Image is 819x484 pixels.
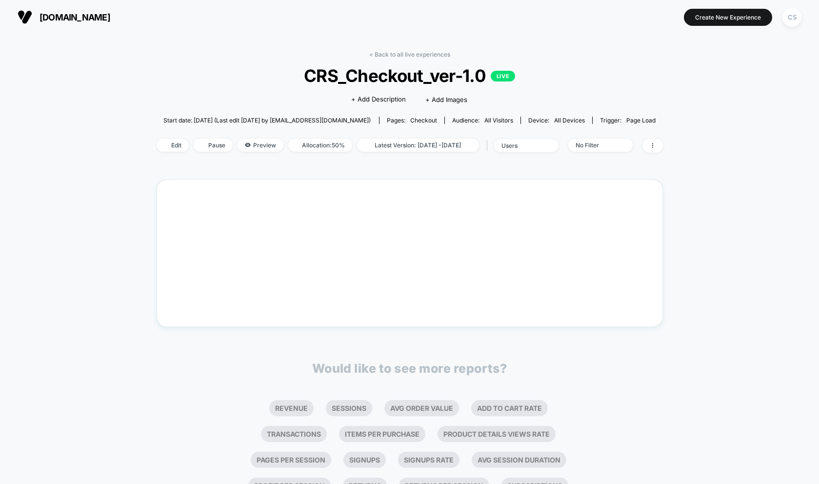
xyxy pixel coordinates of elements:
li: Avg Order Value [384,400,459,416]
span: Start date: [DATE] (Last edit [DATE] by [EMAIL_ADDRESS][DOMAIN_NAME]) [163,117,371,124]
li: Product Details Views Rate [438,426,556,442]
div: Pages: [387,117,437,124]
div: Audience: [452,117,513,124]
div: CS [782,8,801,27]
span: All Visitors [484,117,513,124]
li: Signups Rate [398,452,459,468]
span: Page Load [626,117,656,124]
span: all devices [554,117,585,124]
li: Pages Per Session [251,452,331,468]
span: | [484,139,494,153]
span: Edit [157,139,189,152]
li: Revenue [269,400,314,416]
li: Avg Session Duration [472,452,566,468]
img: Visually logo [18,10,32,24]
button: [DOMAIN_NAME] [15,9,113,25]
span: Allocation: 50% [288,139,352,152]
li: Signups [343,452,386,468]
li: Sessions [326,400,372,416]
span: Pause [194,139,233,152]
span: CRS_Checkout_ver-1.0 [181,65,637,86]
p: Would like to see more reports? [312,361,507,376]
span: Device: [520,117,592,124]
button: CS [779,7,804,27]
span: Latest Version: [DATE] - [DATE] [357,139,479,152]
span: + Add Description [351,95,406,104]
div: No Filter [576,141,615,149]
p: LIVE [491,71,515,81]
span: [DOMAIN_NAME] [40,12,110,22]
span: checkout [410,117,437,124]
li: Transactions [261,426,327,442]
button: Create New Experience [684,9,772,26]
span: + Add Images [425,96,467,103]
div: Trigger: [600,117,656,124]
li: Add To Cart Rate [471,400,548,416]
span: Preview [238,139,283,152]
div: users [501,142,540,149]
li: Items Per Purchase [339,426,425,442]
a: < Back to all live experiences [369,51,450,58]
